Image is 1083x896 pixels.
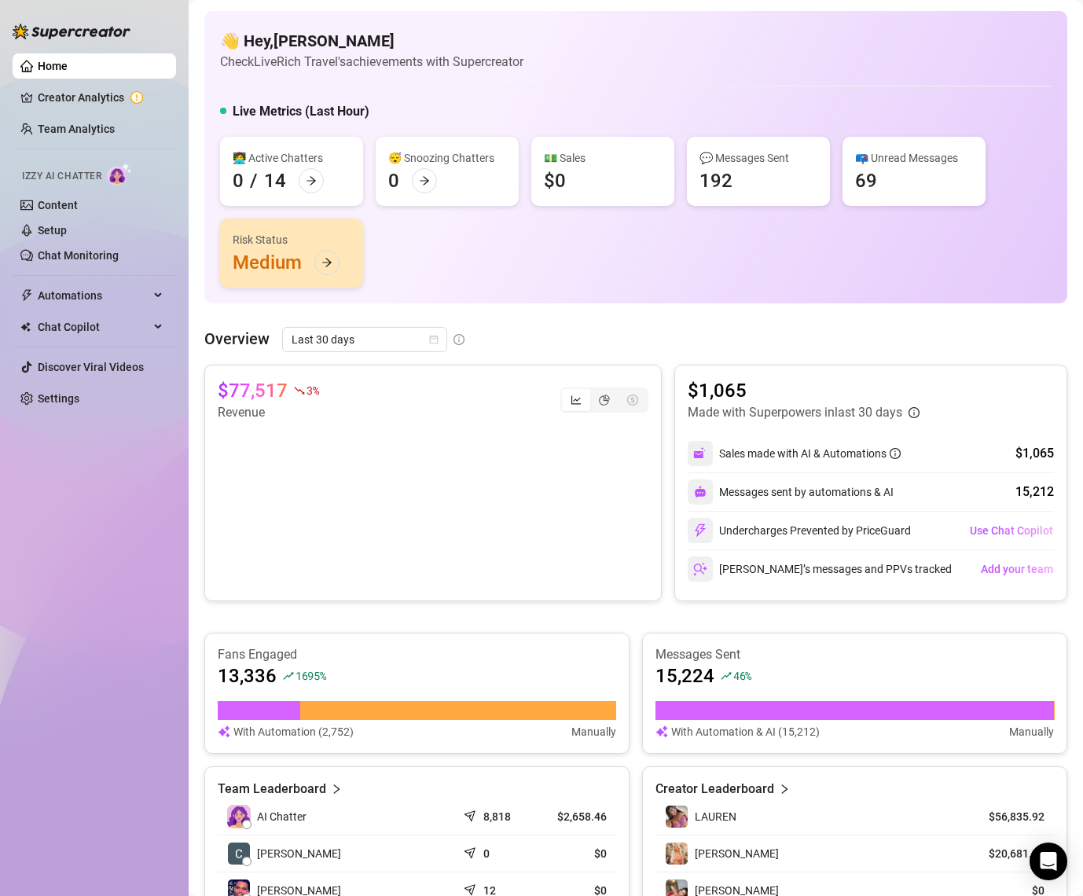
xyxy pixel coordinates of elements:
[970,524,1053,537] span: Use Chat Copilot
[419,175,430,186] span: arrow-right
[1015,483,1054,501] div: 15,212
[627,395,638,406] span: dollar-circle
[321,257,332,268] span: arrow-right
[733,668,751,683] span: 46 %
[257,845,341,862] span: [PERSON_NAME]
[38,392,79,405] a: Settings
[695,810,736,823] span: ️‍LAUREN
[38,361,144,373] a: Discover Viral Videos
[257,808,307,825] span: AI Chatter
[388,149,506,167] div: 😴 Snoozing Chatters
[233,149,351,167] div: 👩‍💻 Active Chatters
[909,407,920,418] span: info-circle
[13,24,130,39] img: logo-BBDzfeDw.svg
[560,387,648,413] div: segmented control
[666,806,688,828] img: ️‍LAUREN
[693,523,707,538] img: svg%3e
[483,809,511,824] article: 8,818
[233,102,369,121] h5: Live Metrics (Last Hour)
[233,231,351,248] div: Risk Status
[264,168,286,193] div: 14
[980,556,1054,582] button: Add your team
[890,448,901,459] span: info-circle
[429,335,439,344] span: calendar
[20,289,33,302] span: thunderbolt
[38,199,78,211] a: Content
[655,663,714,689] article: 15,224
[218,663,277,689] article: 13,336
[108,163,132,185] img: AI Chatter
[973,846,1044,861] article: $20,681.56
[38,85,163,110] a: Creator Analytics exclamation-circle
[655,646,1054,663] article: Messages Sent
[969,518,1054,543] button: Use Chat Copilot
[1015,444,1054,463] div: $1,065
[294,385,305,396] span: fall
[1009,723,1054,740] article: Manually
[38,314,149,340] span: Chat Copilot
[204,327,270,351] article: Overview
[331,780,342,799] span: right
[721,670,732,681] span: rise
[20,321,31,332] img: Chat Copilot
[218,403,318,422] article: Revenue
[220,30,523,52] h4: 👋 Hey, [PERSON_NAME]
[307,383,318,398] span: 3 %
[292,328,438,351] span: Last 30 days
[693,562,707,576] img: svg%3e
[719,445,901,462] div: Sales made with AI & Automations
[38,60,68,72] a: Home
[228,843,250,865] img: Celest B
[218,723,230,740] img: svg%3e
[218,780,326,799] article: Team Leaderboard
[38,123,115,135] a: Team Analytics
[571,723,616,740] article: Manually
[464,806,479,822] span: send
[546,809,607,824] article: $2,658.46
[464,880,479,896] span: send
[655,780,774,799] article: Creator Leaderboard
[38,249,119,262] a: Chat Monitoring
[388,168,399,193] div: 0
[218,378,288,403] article: $77,517
[688,518,911,543] div: Undercharges Prevented by PriceGuard
[218,646,616,663] article: Fans Engaged
[233,723,354,740] article: With Automation (2,752)
[973,809,1044,824] article: $56,835.92
[22,169,101,184] span: Izzy AI Chatter
[655,723,668,740] img: svg%3e
[220,52,523,72] article: Check LiveRich Travel's achievements with Supercreator
[688,479,894,505] div: Messages sent by automations & AI
[699,149,817,167] div: 💬 Messages Sent
[599,395,610,406] span: pie-chart
[855,168,877,193] div: 69
[693,446,707,461] img: svg%3e
[688,556,952,582] div: [PERSON_NAME]’s messages and PPVs tracked
[695,847,779,860] span: [PERSON_NAME]
[688,378,920,403] article: $1,065
[227,805,251,828] img: izzy-ai-chatter-avatar-DDCN_rTZ.svg
[855,149,973,167] div: 📪 Unread Messages
[296,668,326,683] span: 1695 %
[546,846,607,861] article: $0
[688,403,902,422] article: Made with Superpowers in last 30 days
[483,846,490,861] article: 0
[779,780,790,799] span: right
[1030,843,1067,880] div: Open Intercom Messenger
[464,843,479,859] span: send
[666,843,688,865] img: Anthia
[38,283,149,308] span: Automations
[544,149,662,167] div: 💵 Sales
[306,175,317,186] span: arrow-right
[671,723,820,740] article: With Automation & AI (15,212)
[571,395,582,406] span: line-chart
[38,224,67,237] a: Setup
[453,334,464,345] span: info-circle
[981,563,1053,575] span: Add your team
[694,486,707,498] img: svg%3e
[544,168,566,193] div: $0
[283,670,294,681] span: rise
[233,168,244,193] div: 0
[699,168,732,193] div: 192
